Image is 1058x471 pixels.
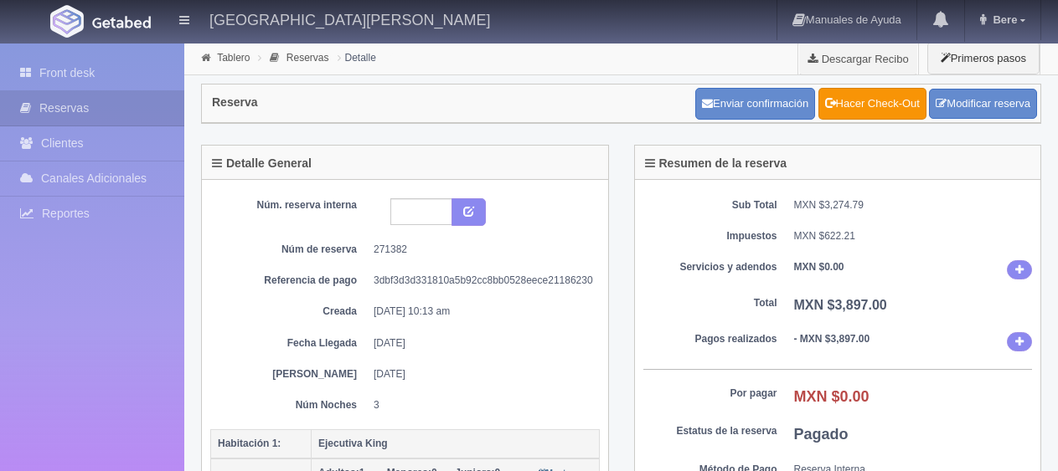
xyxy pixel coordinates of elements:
[643,229,777,243] dt: Impuestos
[794,229,1033,243] dd: MXN $622.21
[218,438,281,449] b: Habitación 1:
[798,42,918,75] a: Descargar Recibo
[223,243,357,257] dt: Núm de reserva
[929,89,1037,120] a: Modificar reserva
[645,157,787,170] h4: Resumen de la reserva
[209,8,490,29] h4: [GEOGRAPHIC_DATA][PERSON_NAME]
[794,426,849,443] b: Pagado
[818,88,926,120] a: Hacer Check-Out
[223,367,357,381] dt: [PERSON_NAME]
[374,367,587,381] dd: [DATE]
[643,424,777,438] dt: Estatus de la reserva
[643,387,777,401] dt: Por pagar
[794,261,844,273] b: MXN $0.00
[223,198,357,212] dt: Núm. reserva interna
[927,42,1040,74] button: Primeros pasos
[374,305,587,319] dd: [DATE] 10:13 am
[374,336,587,351] dd: [DATE]
[212,96,258,109] h4: Reserva
[374,243,587,257] dd: 271382
[643,296,777,310] dt: Total
[374,398,587,412] dd: 3
[643,198,777,212] dt: Sub Total
[223,274,357,288] dt: Referencia de pago
[212,157,312,170] h4: Detalle General
[988,13,1017,26] span: Bere
[312,429,600,458] th: Ejecutiva King
[794,298,887,312] b: MXN $3,897.00
[50,5,84,38] img: Getabed
[223,305,357,319] dt: Creada
[217,52,250,64] a: Tablero
[695,88,815,120] button: Enviar confirmación
[286,52,329,64] a: Reservas
[643,332,777,346] dt: Pagos realizados
[643,260,777,274] dt: Servicios y adendos
[794,198,1033,212] dd: MXN $3,274.79
[333,49,380,65] li: Detalle
[223,398,357,412] dt: Núm Noches
[223,336,357,351] dt: Fecha Llegada
[794,388,870,405] b: MXN $0.00
[794,333,870,345] b: - MXN $3,897.00
[374,274,587,288] dd: 3dbf3d3d331810a5b92cc8bb0528eece21186230
[92,16,151,28] img: Getabed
